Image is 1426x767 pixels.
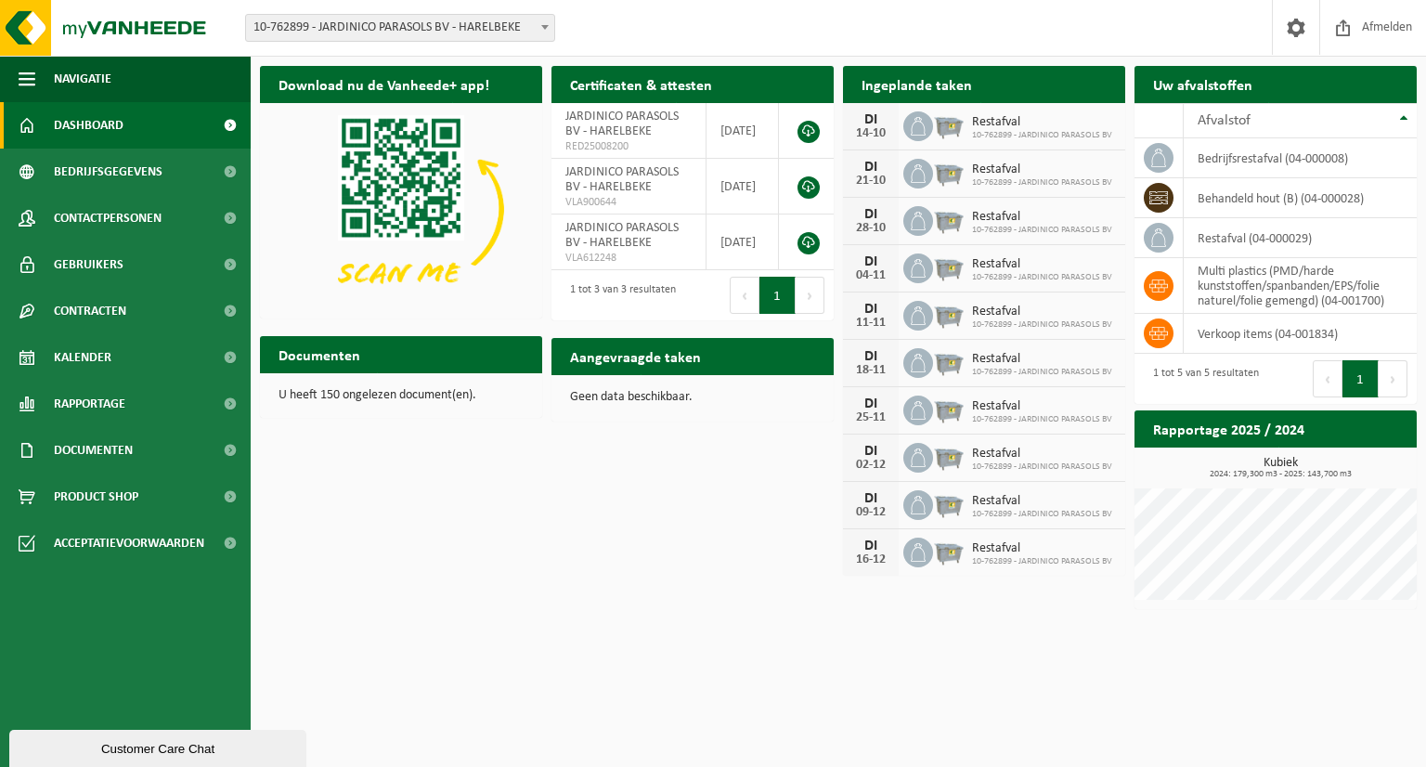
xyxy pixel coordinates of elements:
[972,494,1112,509] span: Restafval
[1184,218,1417,258] td: restafval (04-000029)
[972,556,1112,567] span: 10-762899 - JARDINICO PARASOLS BV
[972,509,1112,520] span: 10-762899 - JARDINICO PARASOLS BV
[54,520,204,566] span: Acceptatievoorwaarden
[1278,447,1415,484] a: Bekijk rapportage
[246,15,554,41] span: 10-762899 - JARDINICO PARASOLS BV - HARELBEKE
[1134,66,1271,102] h2: Uw afvalstoffen
[1144,358,1259,399] div: 1 tot 5 van 5 resultaten
[54,195,162,241] span: Contactpersonen
[1144,457,1417,479] h3: Kubiek
[561,275,676,316] div: 1 tot 3 van 3 resultaten
[260,103,542,315] img: Download de VHEPlus App
[1342,360,1379,397] button: 1
[707,159,779,214] td: [DATE]
[852,207,889,222] div: DI
[933,440,965,472] img: WB-2500-GAL-GY-01
[551,66,731,102] h2: Certificaten & attesten
[759,277,796,314] button: 1
[852,127,889,140] div: 14-10
[260,336,379,372] h2: Documenten
[933,251,965,282] img: WB-2500-GAL-GY-01
[245,14,555,42] span: 10-762899 - JARDINICO PARASOLS BV - HARELBEKE
[972,399,1112,414] span: Restafval
[1134,410,1323,447] h2: Rapportage 2025 / 2024
[972,130,1112,141] span: 10-762899 - JARDINICO PARASOLS BV
[852,254,889,269] div: DI
[972,115,1112,130] span: Restafval
[933,393,965,424] img: WB-2500-GAL-GY-01
[972,367,1112,378] span: 10-762899 - JARDINICO PARASOLS BV
[730,277,759,314] button: Previous
[972,414,1112,425] span: 10-762899 - JARDINICO PARASOLS BV
[852,349,889,364] div: DI
[852,112,889,127] div: DI
[565,195,692,210] span: VLA900644
[9,726,310,767] iframe: chat widget
[1313,360,1342,397] button: Previous
[852,553,889,566] div: 16-12
[1184,138,1417,178] td: bedrijfsrestafval (04-000008)
[54,56,111,102] span: Navigatie
[972,225,1112,236] span: 10-762899 - JARDINICO PARASOLS BV
[54,288,126,334] span: Contracten
[972,162,1112,177] span: Restafval
[972,210,1112,225] span: Restafval
[933,298,965,330] img: WB-2500-GAL-GY-01
[852,459,889,472] div: 02-12
[972,257,1112,272] span: Restafval
[565,165,679,194] span: JARDINICO PARASOLS BV - HARELBEKE
[279,389,524,402] p: U heeft 150 ongelezen document(en).
[565,139,692,154] span: RED25008200
[852,269,889,282] div: 04-11
[852,302,889,317] div: DI
[1379,360,1407,397] button: Next
[843,66,991,102] h2: Ingeplande taken
[852,222,889,235] div: 28-10
[54,381,125,427] span: Rapportage
[1184,178,1417,218] td: behandeld hout (B) (04-000028)
[1198,113,1251,128] span: Afvalstof
[260,66,508,102] h2: Download nu de Vanheede+ app!
[933,535,965,566] img: WB-2500-GAL-GY-01
[852,411,889,424] div: 25-11
[972,272,1112,283] span: 10-762899 - JARDINICO PARASOLS BV
[933,487,965,519] img: WB-2500-GAL-GY-01
[570,391,815,404] p: Geen data beschikbaar.
[1184,314,1417,354] td: verkoop items (04-001834)
[972,305,1112,319] span: Restafval
[852,506,889,519] div: 09-12
[54,427,133,474] span: Documenten
[933,156,965,188] img: WB-2500-GAL-GY-01
[565,221,679,250] span: JARDINICO PARASOLS BV - HARELBEKE
[707,103,779,159] td: [DATE]
[54,241,123,288] span: Gebruikers
[54,149,162,195] span: Bedrijfsgegevens
[852,317,889,330] div: 11-11
[54,334,111,381] span: Kalender
[565,110,679,138] span: JARDINICO PARASOLS BV - HARELBEKE
[796,277,824,314] button: Next
[972,177,1112,188] span: 10-762899 - JARDINICO PARASOLS BV
[707,214,779,270] td: [DATE]
[1184,258,1417,314] td: multi plastics (PMD/harde kunststoffen/spanbanden/EPS/folie naturel/folie gemengd) (04-001700)
[565,251,692,266] span: VLA612248
[933,345,965,377] img: WB-2500-GAL-GY-01
[852,491,889,506] div: DI
[852,396,889,411] div: DI
[852,160,889,175] div: DI
[972,541,1112,556] span: Restafval
[852,364,889,377] div: 18-11
[54,474,138,520] span: Product Shop
[54,102,123,149] span: Dashboard
[972,447,1112,461] span: Restafval
[852,444,889,459] div: DI
[1144,470,1417,479] span: 2024: 179,300 m3 - 2025: 143,700 m3
[972,319,1112,331] span: 10-762899 - JARDINICO PARASOLS BV
[852,539,889,553] div: DI
[933,203,965,235] img: WB-2500-GAL-GY-01
[972,352,1112,367] span: Restafval
[972,461,1112,473] span: 10-762899 - JARDINICO PARASOLS BV
[852,175,889,188] div: 21-10
[933,109,965,140] img: WB-2500-GAL-GY-01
